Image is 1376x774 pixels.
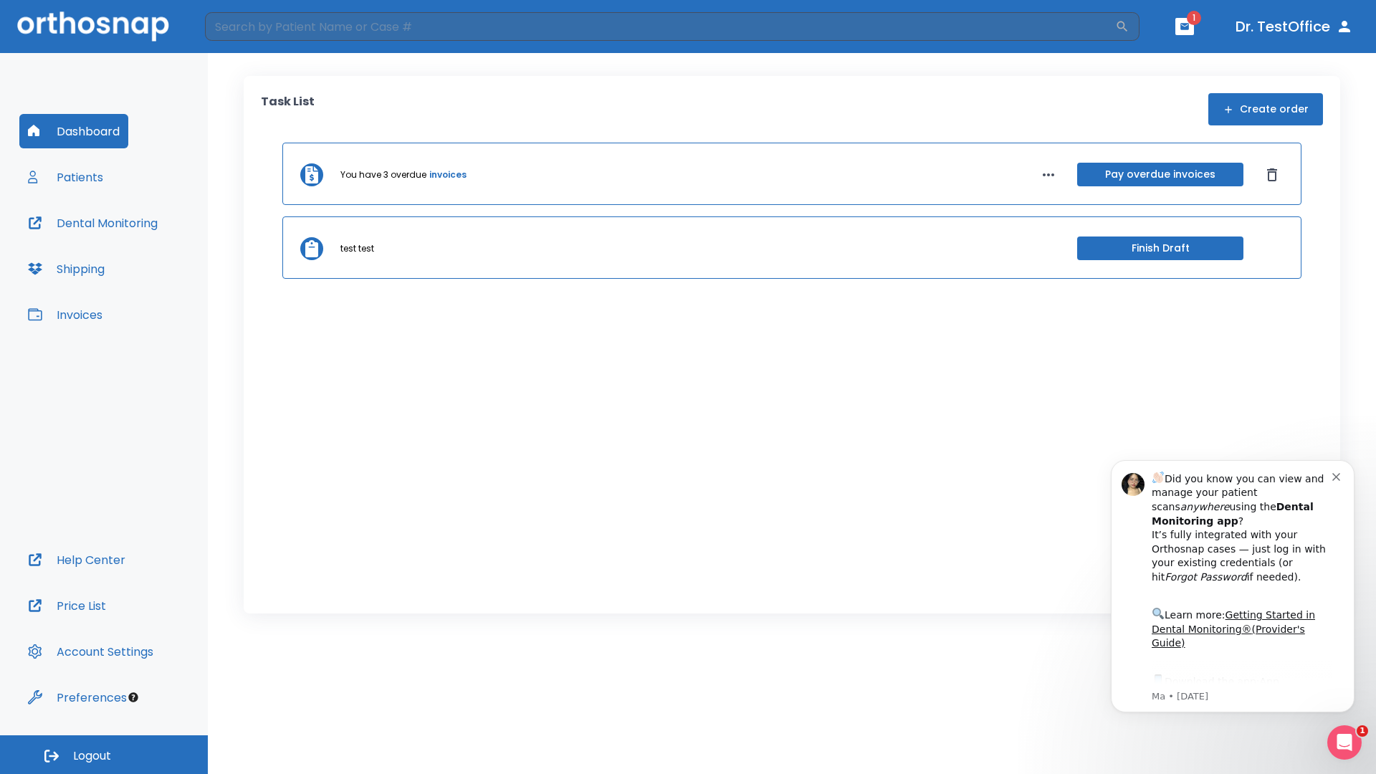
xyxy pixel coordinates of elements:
[1208,93,1323,125] button: Create order
[340,242,374,255] p: test test
[17,11,169,41] img: Orthosnap
[19,634,162,669] button: Account Settings
[62,237,190,263] a: App Store
[1230,14,1359,39] button: Dr. TestOffice
[1357,725,1368,737] span: 1
[340,168,426,181] p: You have 3 overdue
[1089,439,1376,735] iframe: Intercom notifications message
[19,297,111,332] button: Invoices
[19,114,128,148] button: Dashboard
[1187,11,1201,25] span: 1
[19,206,166,240] button: Dental Monitoring
[62,234,243,307] div: Download the app: | ​ Let us know if you need help getting started!
[19,588,115,623] button: Price List
[127,691,140,704] div: Tooltip anchor
[1077,163,1243,186] button: Pay overdue invoices
[62,252,243,264] p: Message from Ma, sent 2w ago
[1327,725,1362,760] iframe: Intercom live chat
[19,160,112,194] button: Patients
[243,31,254,42] button: Dismiss notification
[1077,236,1243,260] button: Finish Draft
[19,252,113,286] button: Shipping
[19,543,134,577] button: Help Center
[1261,163,1284,186] button: Dismiss
[429,168,467,181] a: invoices
[73,748,111,764] span: Logout
[19,680,135,715] button: Preferences
[261,93,315,125] p: Task List
[205,12,1115,41] input: Search by Patient Name or Case #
